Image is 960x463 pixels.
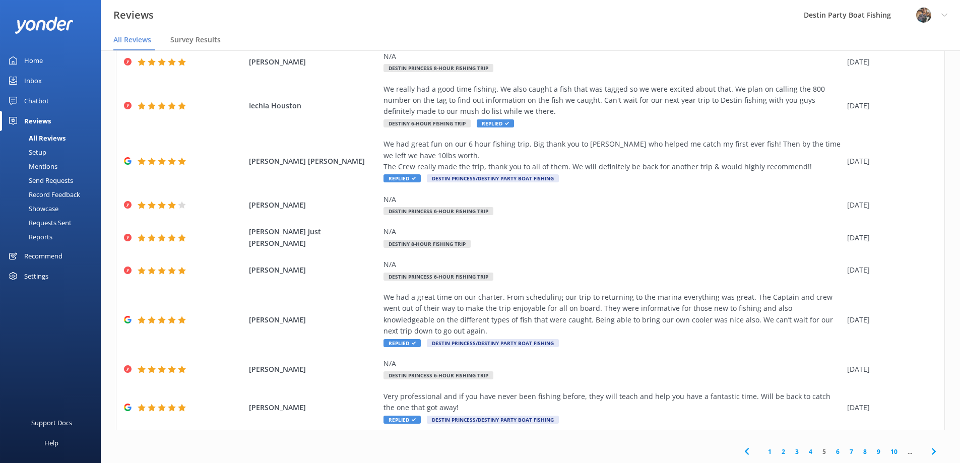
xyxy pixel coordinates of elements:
img: 250-1666038197.jpg [916,8,931,23]
div: [DATE] [847,402,932,413]
div: N/A [383,259,842,270]
div: We really had a good time fishing. We also caught a fish that was tagged so we were excited about... [383,84,842,117]
div: All Reviews [6,131,66,145]
div: Support Docs [31,413,72,433]
span: [PERSON_NAME] just [PERSON_NAME] [249,226,379,249]
div: [DATE] [847,56,932,68]
div: [DATE] [847,364,932,375]
h3: Reviews [113,7,154,23]
span: Destin Princess 6-Hour Fishing Trip [383,273,493,281]
span: Iechia Houston [249,100,379,111]
a: Send Requests [6,173,101,187]
span: Replied [477,119,514,127]
a: 4 [804,447,817,456]
span: Destin Princess 6-Hour Fishing Trip [383,371,493,379]
div: Inbox [24,71,42,91]
span: Replied [383,174,421,182]
span: [PERSON_NAME] [249,56,379,68]
span: Destin Princess 6-Hour Fishing Trip [383,207,493,215]
span: [PERSON_NAME] [249,402,379,413]
span: Replied [383,339,421,347]
a: Showcase [6,202,101,216]
a: 8 [858,447,872,456]
a: 1 [763,447,777,456]
div: Showcase [6,202,58,216]
span: Destiny 8-Hour Fishing Trip [383,240,471,248]
div: N/A [383,226,842,237]
a: 7 [845,447,858,456]
a: Requests Sent [6,216,101,230]
div: Setup [6,145,46,159]
a: 10 [885,447,903,456]
a: Mentions [6,159,101,173]
div: N/A [383,51,842,62]
div: [DATE] [847,156,932,167]
div: N/A [383,194,842,205]
span: Survey Results [170,35,221,45]
div: Recommend [24,246,62,266]
a: 9 [872,447,885,456]
div: Reviews [24,111,51,131]
div: Settings [24,266,48,286]
span: [PERSON_NAME] [249,364,379,375]
div: We had a great time on our charter. From scheduling our trip to returning to the marina everythin... [383,292,842,337]
div: [DATE] [847,200,932,211]
div: Very professional and if you have never been fishing before, they will teach and help you have a ... [383,391,842,414]
div: Reports [6,230,52,244]
span: Replied [383,416,421,424]
a: Record Feedback [6,187,101,202]
div: Chatbot [24,91,49,111]
div: [DATE] [847,100,932,111]
span: [PERSON_NAME] [249,200,379,211]
span: Destin Princess/Destiny Party Boat Fishing [427,174,559,182]
img: yonder-white-logo.png [15,17,73,33]
span: [PERSON_NAME] [249,264,379,276]
a: Setup [6,145,101,159]
div: [DATE] [847,314,932,325]
span: Destin Princess/Destiny Party Boat Fishing [427,416,559,424]
div: [DATE] [847,232,932,243]
div: Home [24,50,43,71]
a: Reports [6,230,101,244]
div: We had great fun on our 6 hour fishing trip. Big thank you to [PERSON_NAME] who helped me catch m... [383,139,842,172]
span: Destin Princess 8-Hour Fishing Trip [383,64,493,72]
a: 6 [831,447,845,456]
span: [PERSON_NAME] [PERSON_NAME] [249,156,379,167]
div: Send Requests [6,173,73,187]
span: Destin Princess/Destiny Party Boat Fishing [427,339,559,347]
a: 2 [777,447,790,456]
span: All Reviews [113,35,151,45]
span: ... [903,447,917,456]
div: N/A [383,358,842,369]
div: Help [44,433,58,453]
div: Record Feedback [6,187,80,202]
div: Mentions [6,159,57,173]
span: [PERSON_NAME] [249,314,379,325]
div: [DATE] [847,264,932,276]
span: Destiny 6-Hour Fishing Trip [383,119,471,127]
a: All Reviews [6,131,101,145]
a: 3 [790,447,804,456]
div: Requests Sent [6,216,72,230]
a: 5 [817,447,831,456]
